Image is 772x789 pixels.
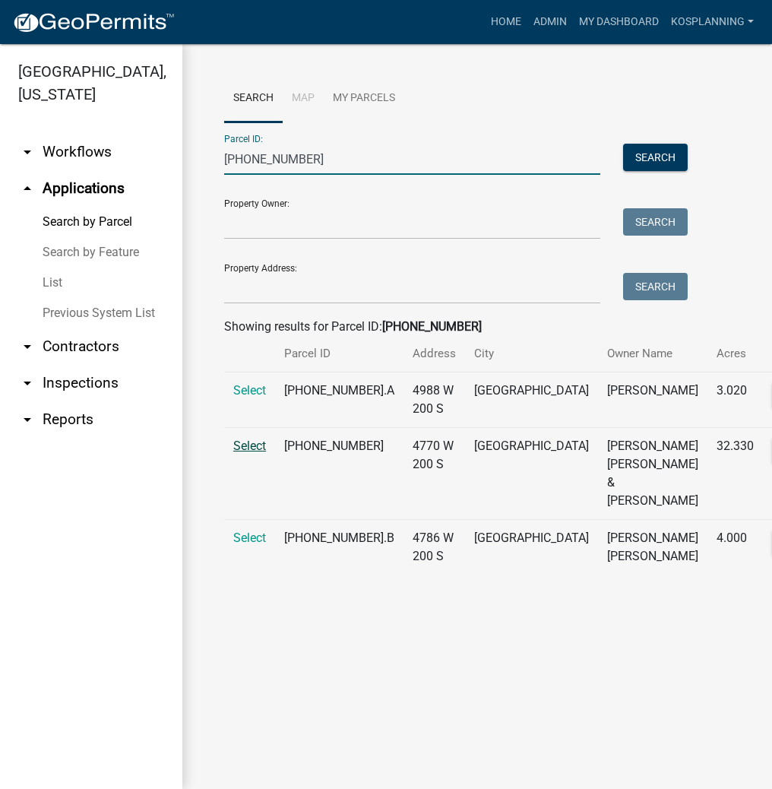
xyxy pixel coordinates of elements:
[403,428,465,520] td: 4770 W 200 S
[598,520,707,575] td: [PERSON_NAME] [PERSON_NAME]
[527,8,573,36] a: Admin
[382,319,482,334] strong: [PHONE_NUMBER]
[18,374,36,392] i: arrow_drop_down
[707,372,763,428] td: 3.020
[485,8,527,36] a: Home
[598,428,707,520] td: [PERSON_NAME] [PERSON_NAME] & [PERSON_NAME]
[623,208,688,236] button: Search
[465,372,598,428] td: [GEOGRAPHIC_DATA]
[573,8,665,36] a: My Dashboard
[18,337,36,356] i: arrow_drop_down
[18,143,36,161] i: arrow_drop_down
[233,531,266,545] a: Select
[275,372,403,428] td: [PHONE_NUMBER].A
[598,336,707,372] th: Owner Name
[18,410,36,429] i: arrow_drop_down
[665,8,760,36] a: kosplanning
[233,439,266,453] a: Select
[623,144,688,171] button: Search
[224,318,730,336] div: Showing results for Parcel ID:
[324,74,404,123] a: My Parcels
[465,428,598,520] td: [GEOGRAPHIC_DATA]
[707,336,763,372] th: Acres
[275,520,403,575] td: [PHONE_NUMBER].B
[224,74,283,123] a: Search
[598,372,707,428] td: [PERSON_NAME]
[403,520,465,575] td: 4786 W 200 S
[465,520,598,575] td: [GEOGRAPHIC_DATA]
[707,428,763,520] td: 32.330
[623,273,688,300] button: Search
[275,428,403,520] td: [PHONE_NUMBER]
[707,520,763,575] td: 4.000
[403,372,465,428] td: 4988 W 200 S
[465,336,598,372] th: City
[233,383,266,398] a: Select
[403,336,465,372] th: Address
[275,336,403,372] th: Parcel ID
[18,179,36,198] i: arrow_drop_up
